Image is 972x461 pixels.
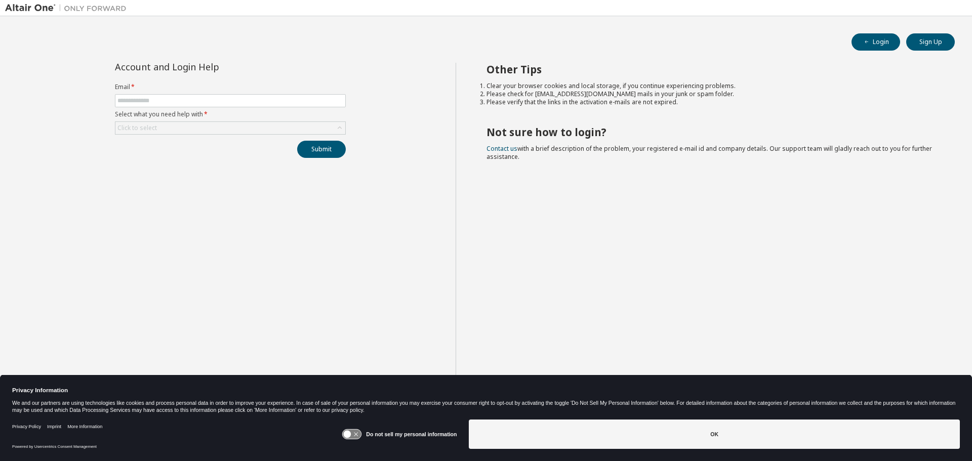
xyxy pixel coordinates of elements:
button: Login [852,33,900,51]
li: Clear your browser cookies and local storage, if you continue experiencing problems. [487,82,937,90]
span: with a brief description of the problem, your registered e-mail id and company details. Our suppo... [487,144,932,161]
a: Contact us [487,144,517,153]
label: Email [115,83,346,91]
div: Click to select [115,122,345,134]
img: Altair One [5,3,132,13]
button: Submit [297,141,346,158]
button: Sign Up [906,33,955,51]
li: Please verify that the links in the activation e-mails are not expired. [487,98,937,106]
h2: Other Tips [487,63,937,76]
div: Account and Login Help [115,63,300,71]
label: Select what you need help with [115,110,346,118]
h2: Not sure how to login? [487,125,937,139]
div: Click to select [117,124,157,132]
li: Please check for [EMAIL_ADDRESS][DOMAIN_NAME] mails in your junk or spam folder. [487,90,937,98]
